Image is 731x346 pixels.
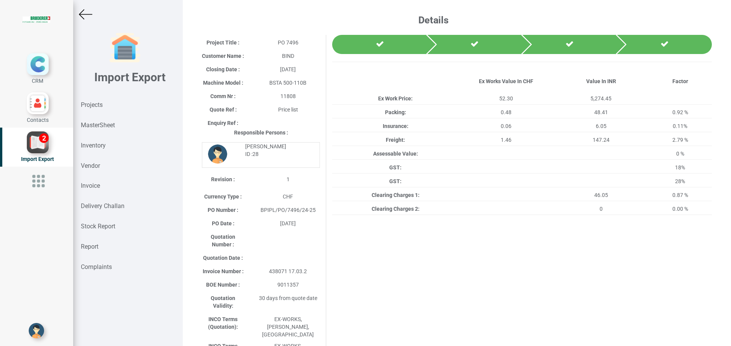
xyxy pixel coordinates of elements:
[202,294,244,310] label: Quotation Validity:
[372,191,420,199] label: Clearing Charges 1:
[208,206,238,214] label: PO Number :
[596,123,606,129] span: 6.05
[204,193,242,200] label: Currency Type :
[386,136,405,144] label: Freight:
[262,316,314,338] span: EX-WORKS, [PERSON_NAME], [GEOGRAPHIC_DATA]
[81,223,115,230] strong: Stock Report
[672,109,688,115] span: 0.92 %
[81,162,100,169] strong: Vendor
[672,206,688,212] span: 0.00 %
[81,202,125,210] strong: Delivery Challan
[81,121,115,129] strong: MasterSheet
[501,123,511,129] span: 0.06
[389,164,402,171] label: GST:
[501,137,511,143] span: 1.46
[373,150,418,157] label: Assessable Value:
[672,137,688,143] span: 2.79 %
[676,151,684,157] span: 0 %
[206,66,240,73] label: Closing Date :
[280,66,296,72] span: [DATE]
[208,119,238,127] label: Enquiry Ref :
[110,33,140,63] img: garage-closed.png
[372,205,420,213] label: Clearing Charges 2:
[261,207,316,213] span: BPIPL/PO/7496/24-25
[280,93,296,99] span: 11808
[208,144,227,164] img: DP
[499,95,513,102] span: 52.30
[282,53,294,59] span: BIND
[259,295,317,301] span: 30 days from quote date
[672,192,688,198] span: 0.87 %
[94,71,166,84] b: Import Export
[32,78,43,84] span: CRM
[673,123,687,129] span: 0.11%
[202,315,244,331] label: INCO Terms (Quotation):
[234,129,288,136] label: Responsible Persons :
[385,108,406,116] label: Packing:
[278,107,298,113] span: Price list
[277,282,299,288] span: 9011357
[81,263,112,271] strong: Complaints
[593,137,610,143] span: 147.24
[206,281,240,289] label: BOE Number :
[239,143,314,158] div: [PERSON_NAME] ID :
[203,267,244,275] label: Invoice Number :
[81,243,98,250] strong: Report
[202,52,244,60] label: Customer Name :
[81,182,100,189] strong: Invoice
[378,95,413,102] label: Ex Work Price:
[600,206,603,212] span: 0
[252,151,259,157] strong: 28
[594,109,608,115] span: 48.41
[21,156,54,162] span: Import Export
[418,15,449,26] b: Details
[203,79,243,87] label: Machine Model :
[383,122,408,130] label: Insurance:
[203,254,243,262] label: Quotation Date :
[278,39,298,46] span: PO 7496
[27,117,49,123] span: Contacts
[39,133,49,143] div: 2
[287,176,290,182] span: 1
[672,77,688,85] label: Factor
[81,101,103,108] strong: Projects
[675,178,685,184] span: 28%
[210,92,236,100] label: Comm Nr :
[590,95,611,102] span: 5,274.45
[479,77,533,85] label: Ex Works Value In CHF
[280,220,296,226] span: [DATE]
[283,193,293,200] span: CHF
[594,192,608,198] span: 46.05
[675,164,685,171] span: 18%
[269,80,306,86] span: BSTA 500-110B
[586,77,616,85] label: Value In INR
[81,142,106,149] strong: Inventory
[207,39,239,46] label: Project Title :
[269,268,307,274] span: 438071 17.03.2
[210,106,237,113] label: Quote Ref :
[212,220,234,227] label: PO Date :
[501,109,511,115] span: 0.48
[211,175,235,183] label: Revision :
[202,233,244,248] label: Quotation Number :
[389,177,402,185] label: GST:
